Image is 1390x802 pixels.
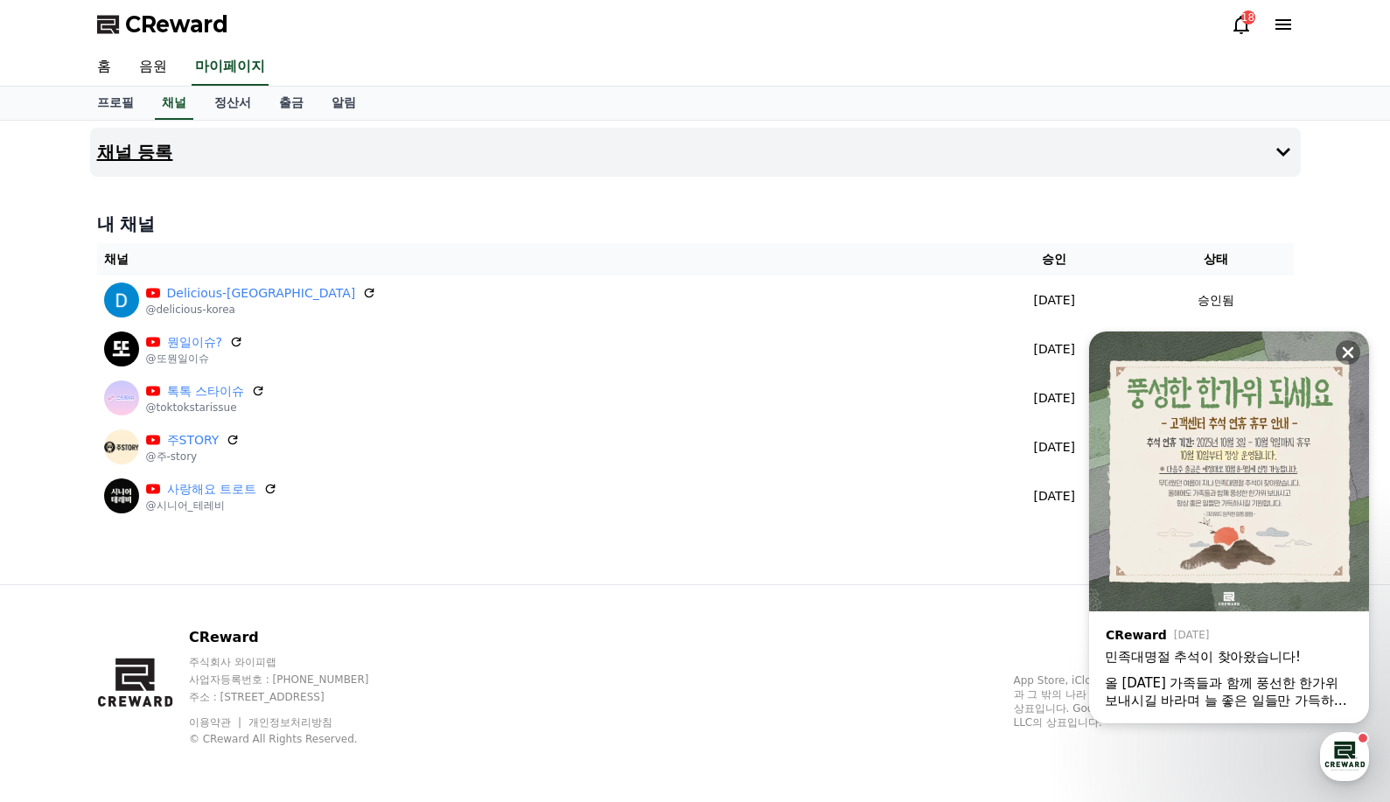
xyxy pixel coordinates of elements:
a: CReward [97,10,228,38]
th: 승인 [970,243,1139,275]
a: 알림 [318,87,370,120]
p: [DATE] [977,438,1132,457]
p: App Store, iCloud, iCloud Drive 및 iTunes Store는 미국과 그 밖의 나라 및 지역에서 등록된 Apple Inc.의 서비스 상표입니다. Goo... [1014,673,1294,729]
a: 홈 [83,49,125,86]
a: 홈 [5,554,115,598]
p: @delicious-korea [146,303,377,317]
p: @toktokstarissue [146,401,265,415]
img: Delicious-Korea [104,282,139,317]
a: 이용약관 [189,716,244,729]
a: 대화 [115,554,226,598]
a: 사랑해요 트로트 [167,480,256,499]
a: 채널 [155,87,193,120]
h4: 채널 등록 [97,143,173,162]
span: 대화 [160,582,181,596]
img: 뭔일이슈? [104,331,139,366]
a: 개인정보처리방침 [248,716,332,729]
th: 상태 [1139,243,1294,275]
p: 사업자등록번호 : [PHONE_NUMBER] [189,673,402,687]
img: 톡톡 스타이슈 [104,380,139,415]
h4: 내 채널 [97,212,1294,236]
a: 톡톡 스타이슈 [167,382,244,401]
a: 뭔일이슈? [167,333,222,352]
p: 승인됨 [1198,291,1234,310]
p: @시니어_테레비 [146,499,277,513]
p: [DATE] [977,389,1132,408]
button: 채널 등록 [90,128,1301,177]
a: 정산서 [200,87,265,120]
p: @또뭔일이슈 [146,352,243,366]
p: @주-story [146,450,241,464]
a: Delicious-[GEOGRAPHIC_DATA] [167,284,356,303]
a: 18 [1231,14,1252,35]
p: [DATE] [977,340,1132,359]
span: 설정 [270,581,291,595]
a: 프로필 [83,87,148,120]
p: [DATE] [977,291,1132,310]
th: 채널 [97,243,970,275]
a: 출금 [265,87,318,120]
p: © CReward All Rights Reserved. [189,732,402,746]
span: CReward [125,10,228,38]
a: 설정 [226,554,336,598]
img: 주STORY [104,429,139,464]
p: [DATE] [977,487,1132,506]
a: 주STORY [167,431,220,450]
span: 홈 [55,581,66,595]
p: 주식회사 와이피랩 [189,655,402,669]
img: 사랑해요 트로트 [104,478,139,513]
a: 마이페이지 [192,49,269,86]
p: 주소 : [STREET_ADDRESS] [189,690,402,704]
a: 음원 [125,49,181,86]
p: CReward [189,627,402,648]
div: 18 [1241,10,1255,24]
